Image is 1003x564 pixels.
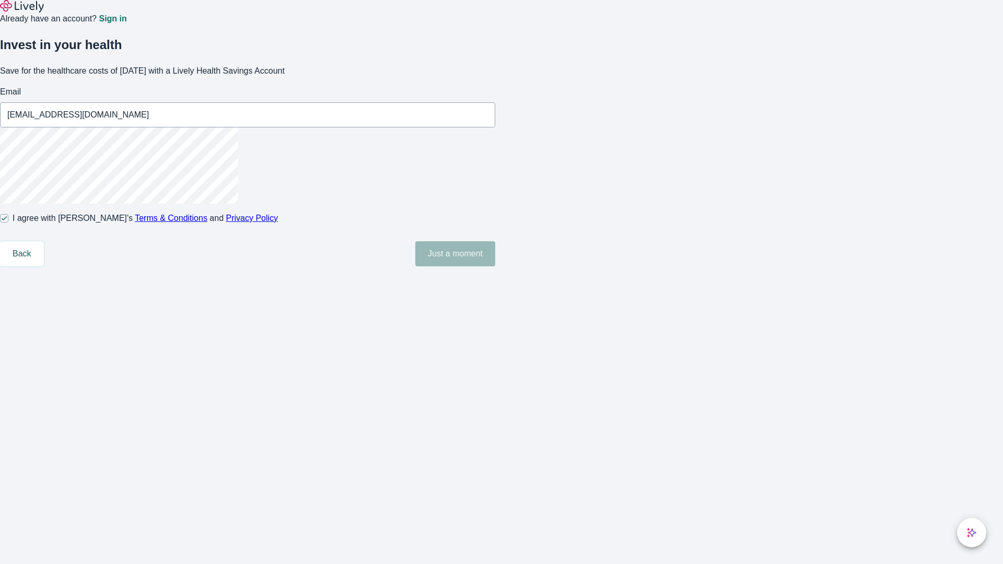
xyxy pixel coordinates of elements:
[957,518,986,547] button: chat
[13,212,278,225] span: I agree with [PERSON_NAME]’s and
[226,214,278,222] a: Privacy Policy
[966,527,977,538] svg: Lively AI Assistant
[99,15,126,23] a: Sign in
[135,214,207,222] a: Terms & Conditions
